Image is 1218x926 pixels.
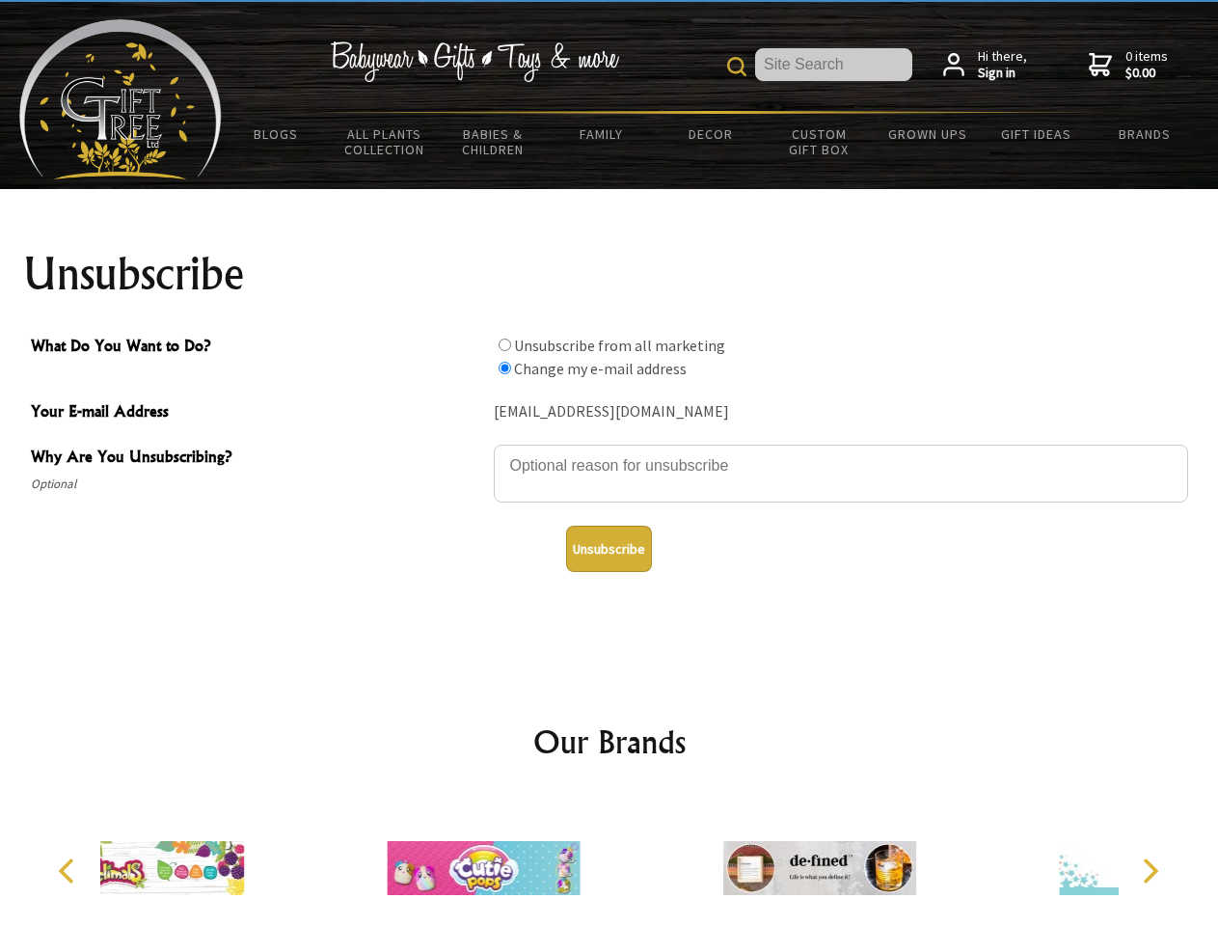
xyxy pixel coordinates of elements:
[494,397,1188,427] div: [EMAIL_ADDRESS][DOMAIN_NAME]
[873,114,982,154] a: Grown Ups
[31,334,484,362] span: What Do You Want to Do?
[978,48,1027,82] span: Hi there,
[514,359,687,378] label: Change my e-mail address
[978,65,1027,82] strong: Sign in
[23,251,1196,297] h1: Unsubscribe
[222,114,331,154] a: BLOGS
[656,114,765,154] a: Decor
[514,336,725,355] label: Unsubscribe from all marketing
[548,114,657,154] a: Family
[39,719,1180,765] h2: Our Brands
[566,526,652,572] button: Unsubscribe
[1128,850,1171,892] button: Next
[1089,48,1168,82] a: 0 items$0.00
[1091,114,1200,154] a: Brands
[943,48,1027,82] a: Hi there,Sign in
[982,114,1091,154] a: Gift Ideas
[765,114,874,170] a: Custom Gift Box
[755,48,912,81] input: Site Search
[48,850,91,892] button: Previous
[330,41,619,82] img: Babywear - Gifts - Toys & more
[31,473,484,496] span: Optional
[494,445,1188,503] textarea: Why Are You Unsubscribing?
[499,362,511,374] input: What Do You Want to Do?
[439,114,548,170] a: Babies & Children
[1125,47,1168,82] span: 0 items
[331,114,440,170] a: All Plants Collection
[31,399,484,427] span: Your E-mail Address
[727,57,746,76] img: product search
[1125,65,1168,82] strong: $0.00
[499,339,511,351] input: What Do You Want to Do?
[31,445,484,473] span: Why Are You Unsubscribing?
[19,19,222,179] img: Babyware - Gifts - Toys and more...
